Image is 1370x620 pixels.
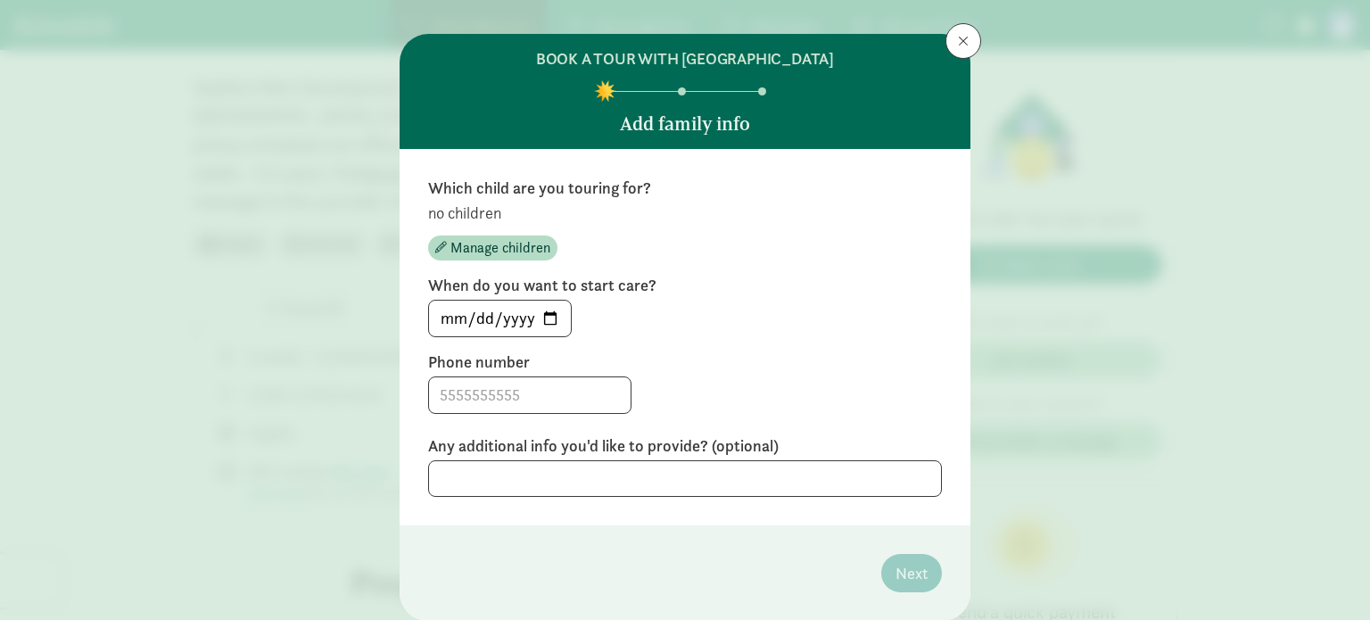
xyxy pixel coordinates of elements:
label: Which child are you touring for? [428,178,942,199]
input: 5555555555 [429,377,631,413]
button: Manage children [428,236,557,260]
h5: Add family info [620,113,750,135]
h6: BOOK A TOUR WITH [GEOGRAPHIC_DATA] [536,48,834,70]
p: no children [428,203,942,224]
span: Manage children [450,237,550,259]
button: Next [881,554,942,592]
label: Any additional info you'd like to provide? (optional) [428,435,942,457]
label: Phone number [428,351,942,373]
span: Next [895,561,928,585]
label: When do you want to start care? [428,275,942,296]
